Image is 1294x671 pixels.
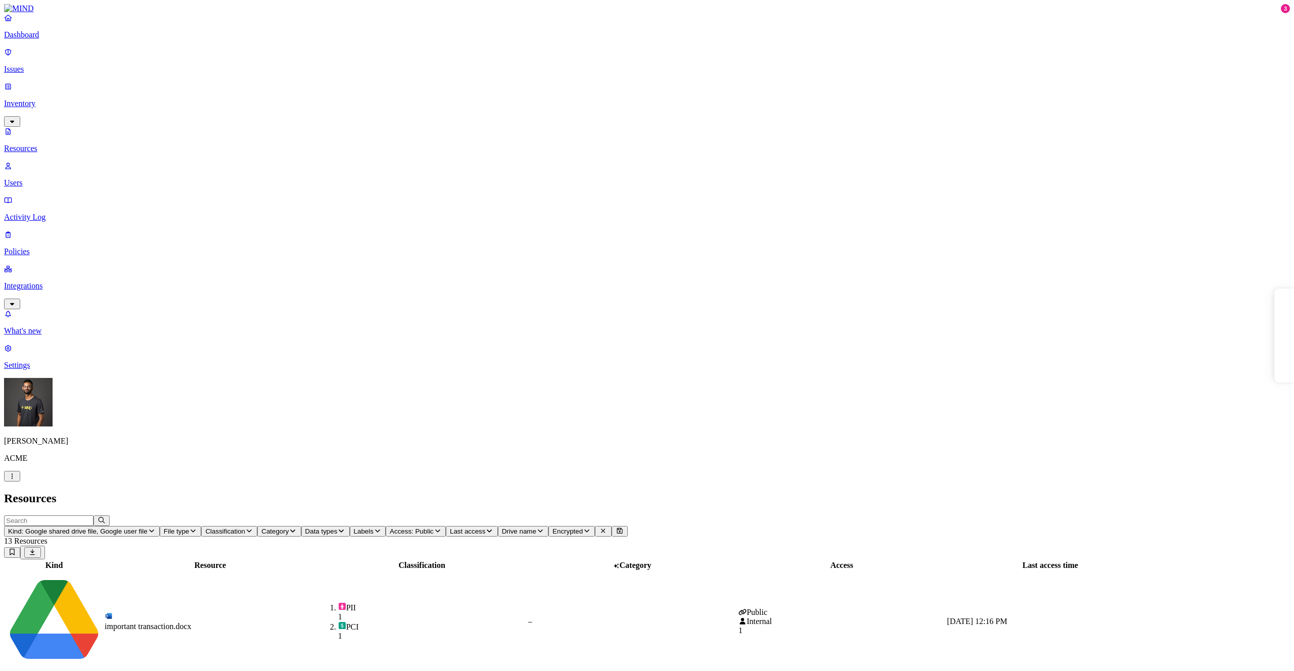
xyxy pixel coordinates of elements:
div: 1 [338,632,526,641]
a: Activity Log [4,196,1290,222]
div: 3 [1281,4,1290,13]
img: google-drive [6,572,103,669]
p: Integrations [4,281,1290,291]
span: Category [620,561,652,569]
span: Classification [205,528,245,535]
p: Policies [4,247,1290,256]
h2: Resources [4,492,1290,505]
a: Users [4,161,1290,187]
p: Dashboard [4,30,1290,39]
img: MIND [4,4,34,13]
div: 1 [338,612,526,621]
div: Classification [318,561,526,570]
a: Integrations [4,264,1290,308]
span: File type [164,528,189,535]
span: Drive name [502,528,536,535]
span: Encrypted [552,528,583,535]
div: Resource [105,561,316,570]
input: Search [4,515,94,526]
a: Dashboard [4,13,1290,39]
div: Internal [738,617,945,626]
img: Amit Cohen [4,378,53,426]
div: important transaction.docx [105,622,316,631]
a: Settings [4,344,1290,370]
div: Last access time [947,561,1153,570]
span: Kind: Google shared drive file, Google user file [8,528,148,535]
span: Category [261,528,289,535]
a: Policies [4,230,1290,256]
a: Inventory [4,82,1290,125]
p: Users [4,178,1290,187]
img: pii [338,602,346,610]
div: PII [338,602,526,612]
a: Resources [4,127,1290,153]
a: MIND [4,4,1290,13]
span: Data types [305,528,338,535]
span: Labels [354,528,374,535]
p: What's new [4,326,1290,335]
div: Access [738,561,945,570]
span: Last access [450,528,485,535]
img: pci [338,621,346,630]
span: Access: Public [390,528,434,535]
div: Public [738,608,945,617]
p: Inventory [4,99,1290,108]
p: [PERSON_NAME] [4,437,1290,446]
span: [DATE] 12:16 PM [947,617,1007,626]
div: Kind [6,561,103,570]
p: Activity Log [4,213,1290,222]
a: What's new [4,309,1290,335]
a: Issues [4,47,1290,74]
p: ACME [4,454,1290,463]
img: microsoft-word [105,612,113,620]
div: 1 [738,626,945,635]
p: Resources [4,144,1290,153]
span: – [528,617,532,626]
span: 13 Resources [4,537,48,545]
p: Issues [4,65,1290,74]
div: PCI [338,621,526,632]
p: Settings [4,361,1290,370]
